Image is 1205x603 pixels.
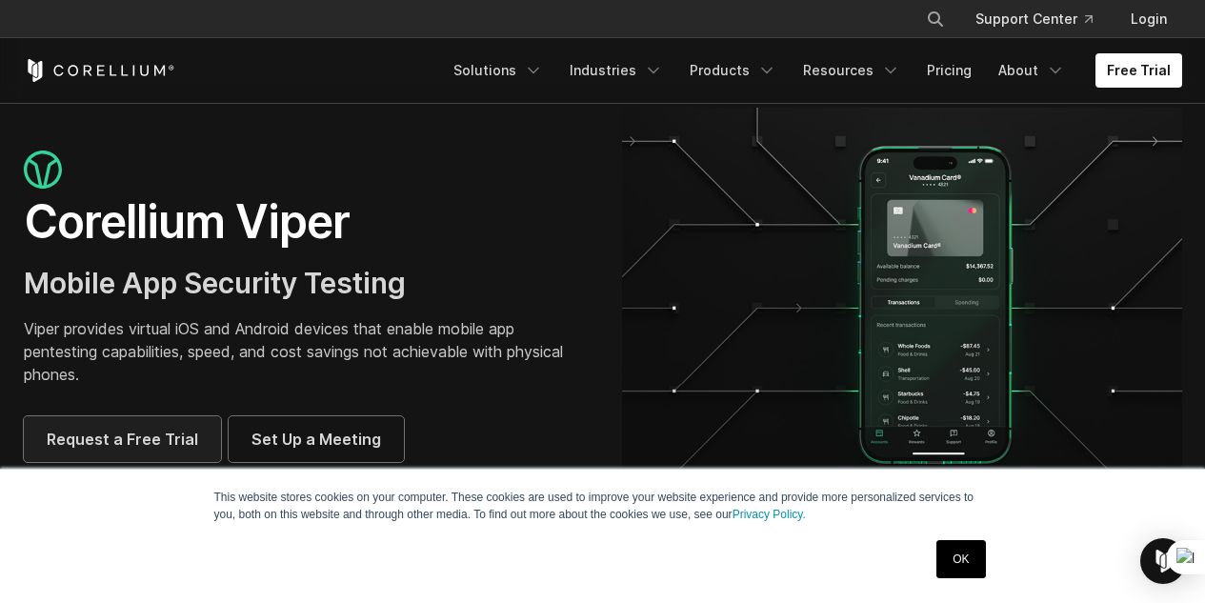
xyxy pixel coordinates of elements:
span: Set Up a Meeting [251,428,381,451]
a: Industries [558,53,674,88]
a: Corellium Home [24,59,175,82]
img: viper_icon_large [24,151,62,190]
p: This website stores cookies on your computer. These cookies are used to improve your website expe... [214,489,992,523]
div: Navigation Menu [442,53,1182,88]
div: Navigation Menu [903,2,1182,36]
a: Products [678,53,788,88]
p: Viper provides virtual iOS and Android devices that enable mobile app pentesting capabilities, sp... [24,317,584,386]
button: Search [918,2,953,36]
a: Support Center [960,2,1108,36]
a: Resources [792,53,912,88]
a: Solutions [442,53,554,88]
a: Privacy Policy. [733,508,806,521]
a: Free Trial [1095,53,1182,88]
a: Login [1115,2,1182,36]
a: OK [936,540,985,578]
span: Request a Free Trial [47,428,198,451]
a: Pricing [915,53,983,88]
a: Set Up a Meeting [229,416,404,462]
a: About [987,53,1076,88]
span: Mobile App Security Testing [24,266,406,300]
div: Open Intercom Messenger [1140,538,1186,584]
h1: Corellium Viper [24,193,584,251]
a: Request a Free Trial [24,416,221,462]
img: viper_hero [622,108,1182,505]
